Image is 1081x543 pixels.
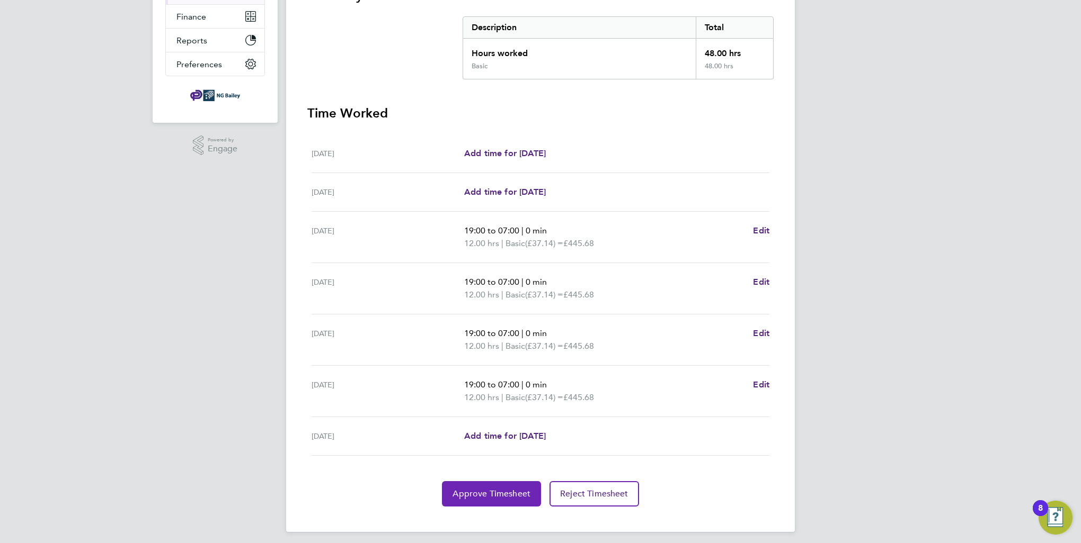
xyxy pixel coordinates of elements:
span: 0 min [526,277,547,287]
span: Add time for [DATE] [464,431,546,441]
button: Open Resource Center, 8 new notifications [1039,501,1073,535]
div: Total [696,17,773,38]
h3: Time Worked [307,105,774,122]
span: 12.00 hrs [464,392,499,402]
div: [DATE] [312,378,464,404]
span: Edit [753,277,769,287]
span: 12.00 hrs [464,341,499,351]
span: Powered by [208,135,237,144]
img: ngbailey-logo-retina.png [190,87,240,104]
a: Edit [753,378,769,391]
div: Description [463,17,696,38]
span: | [521,379,524,390]
a: Add time for [DATE] [464,186,546,198]
a: Powered byEngage [193,135,238,156]
span: | [501,341,503,351]
span: (£37.14) = [525,341,563,351]
span: Reject Timesheet [560,488,628,499]
a: Add time for [DATE] [464,430,546,442]
div: 48.00 hrs [696,39,773,62]
div: [DATE] [312,147,464,160]
span: 12.00 hrs [464,238,499,248]
span: Add time for [DATE] [464,148,546,158]
a: Go to home page [165,87,265,104]
a: Edit [753,327,769,340]
span: 19:00 to 07:00 [464,328,519,338]
div: Hours worked [463,39,696,62]
span: Finance [176,12,206,22]
span: Approve Timesheet [453,488,530,499]
span: £445.68 [563,341,594,351]
div: 8 [1038,508,1043,522]
span: | [521,328,524,338]
span: (£37.14) = [525,392,563,402]
span: | [521,277,524,287]
span: Basic [506,237,525,250]
span: 19:00 to 07:00 [464,277,519,287]
div: [DATE] [312,276,464,301]
button: Reject Timesheet [550,481,639,506]
span: £445.68 [563,238,594,248]
button: Preferences [166,52,264,76]
span: 12.00 hrs [464,289,499,300]
div: 48.00 hrs [696,62,773,79]
a: Edit [753,276,769,288]
div: [DATE] [312,224,464,250]
span: 0 min [526,225,547,236]
span: Basic [506,391,525,404]
span: Basic [506,340,525,352]
div: Summary [463,16,774,79]
span: | [501,238,503,248]
a: Add time for [DATE] [464,147,546,160]
span: 0 min [526,379,547,390]
span: 0 min [526,328,547,338]
div: [DATE] [312,327,464,352]
span: 19:00 to 07:00 [464,225,519,236]
span: Add time for [DATE] [464,187,546,197]
a: Edit [753,224,769,237]
span: | [501,392,503,402]
span: 19:00 to 07:00 [464,379,519,390]
span: £445.68 [563,392,594,402]
span: Engage [208,144,237,153]
span: Edit [753,328,769,338]
span: Preferences [176,59,222,69]
span: Edit [753,379,769,390]
span: Basic [506,288,525,301]
span: | [501,289,503,300]
button: Finance [166,5,264,28]
span: Edit [753,225,769,236]
div: Basic [472,62,488,70]
span: Reports [176,35,207,46]
span: (£37.14) = [525,238,563,248]
span: £445.68 [563,289,594,300]
div: [DATE] [312,430,464,442]
span: | [521,225,524,236]
button: Approve Timesheet [442,481,541,506]
div: [DATE] [312,186,464,198]
span: (£37.14) = [525,289,563,300]
button: Reports [166,29,264,52]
